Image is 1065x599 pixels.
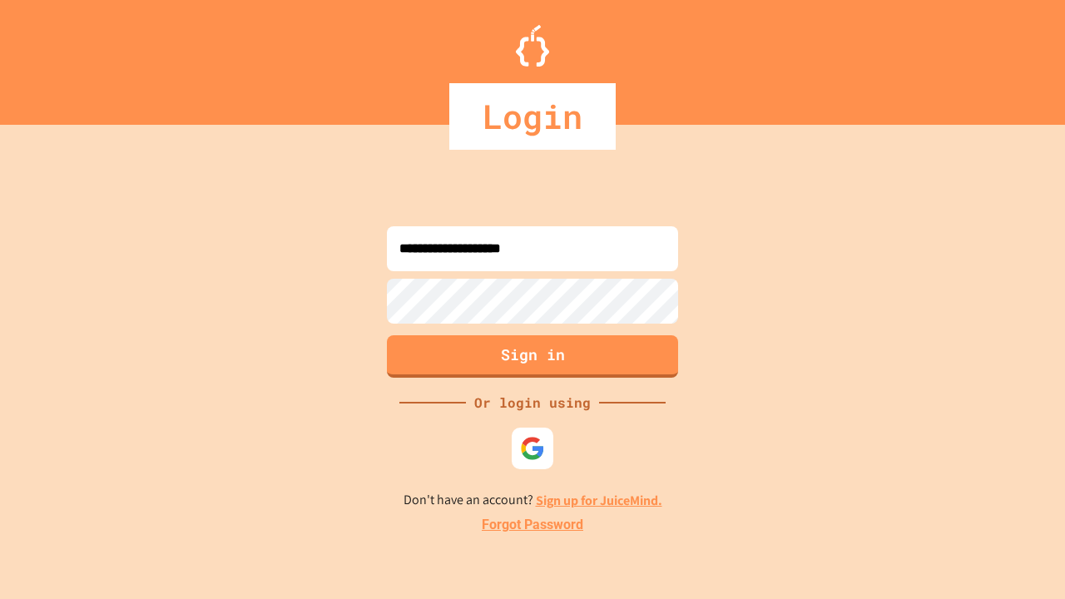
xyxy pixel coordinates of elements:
iframe: chat widget [995,532,1048,582]
img: Logo.svg [516,25,549,67]
a: Forgot Password [482,515,583,535]
p: Don't have an account? [404,490,662,511]
div: Login [449,83,616,150]
div: Or login using [466,393,599,413]
button: Sign in [387,335,678,378]
img: google-icon.svg [520,436,545,461]
iframe: chat widget [927,460,1048,531]
a: Sign up for JuiceMind. [536,492,662,509]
